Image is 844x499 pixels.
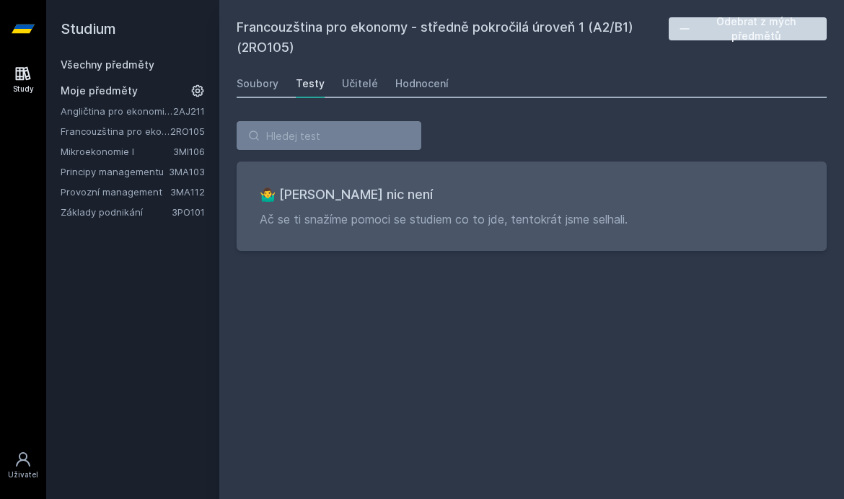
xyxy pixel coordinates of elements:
a: 3MA112 [170,186,205,198]
a: Všechny předměty [61,58,154,71]
input: Hledej test [237,121,421,150]
a: Principy managementu [61,164,169,179]
a: Angličtina pro ekonomická studia 1 (B2/C1) [61,104,173,118]
h3: 🤷‍♂️ [PERSON_NAME] nic není [260,185,804,205]
p: Ač se ti snažíme pomoci se studiem co to jde, tentokrát jsme selhali. [260,211,804,228]
a: Uživatel [3,443,43,487]
span: Moje předměty [61,84,138,98]
div: Uživatel [8,469,38,480]
a: Mikroekonomie I [61,144,173,159]
a: 2RO105 [170,125,205,137]
a: Základy podnikání [61,205,172,219]
h2: Francouzština pro ekonomy - středně pokročilá úroveň 1 (A2/B1) (2RO105) [237,17,669,58]
a: Provozní management [61,185,170,199]
a: 3PO101 [172,206,205,218]
button: Odebrat z mých předmětů [669,17,827,40]
a: Study [3,58,43,102]
div: Soubory [237,76,278,91]
div: Testy [296,76,325,91]
a: 3MA103 [169,166,205,177]
a: Učitelé [342,69,378,98]
div: Učitelé [342,76,378,91]
a: Testy [296,69,325,98]
div: Study [13,84,34,94]
a: Hodnocení [395,69,449,98]
a: Soubory [237,69,278,98]
a: 2AJ211 [173,105,205,117]
a: Francouzština pro ekonomy - středně pokročilá úroveň 1 (A2/B1) [61,124,170,138]
a: 3MI106 [173,146,205,157]
div: Hodnocení [395,76,449,91]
